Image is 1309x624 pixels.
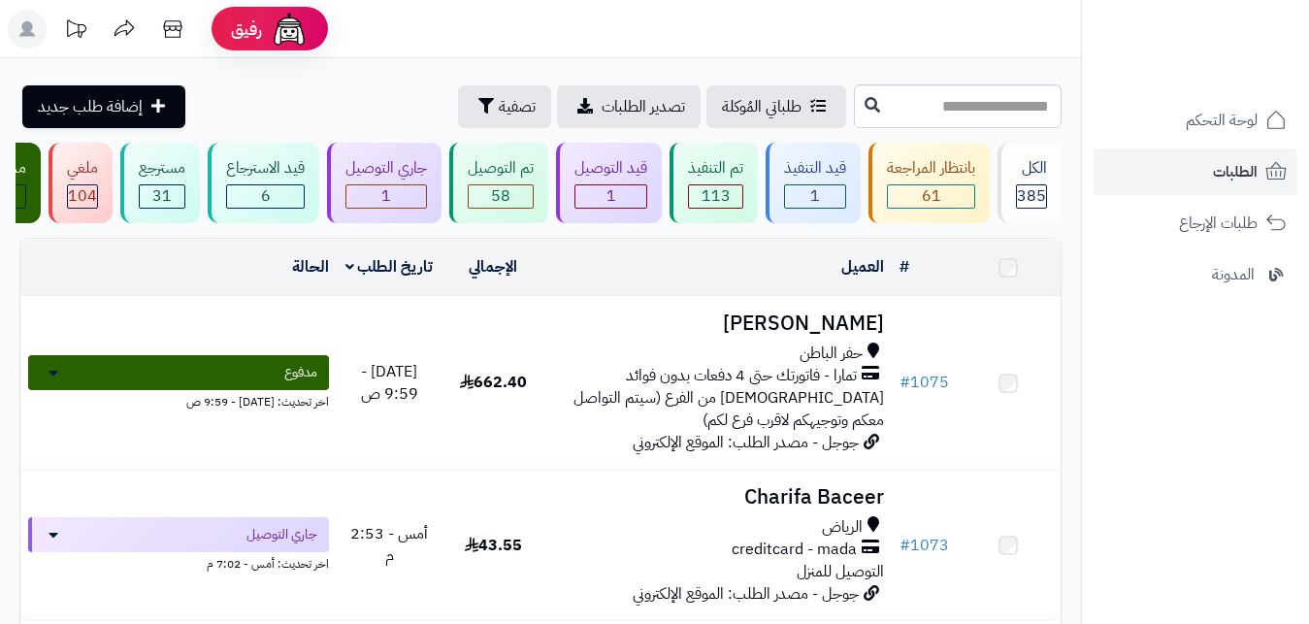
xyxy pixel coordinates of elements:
[346,185,426,208] div: 1
[361,360,418,406] span: [DATE] - 9:59 ص
[633,582,859,606] span: جوجل - مصدر الطلب: الموقع الإلكتروني
[45,143,116,223] a: ملغي 104
[1179,210,1258,237] span: طلبات الإرجاع
[284,363,317,382] span: مدفوع
[460,371,527,394] span: 662.40
[900,371,910,394] span: #
[797,560,884,583] span: التوصيل للمنزل
[841,255,884,279] a: العميل
[865,143,994,223] a: بانتظار المراجعة 61
[606,184,616,208] span: 1
[1016,157,1047,180] div: الكل
[1094,251,1297,298] a: المدونة
[557,85,701,128] a: تصدير الطلبات
[38,95,143,118] span: إضافة طلب جديد
[323,143,445,223] a: جاري التوصيل 1
[900,534,949,557] a: #1073
[28,552,329,573] div: اخر تحديث: أمس - 7:02 م
[152,184,172,208] span: 31
[469,255,517,279] a: الإجمالي
[666,143,762,223] a: تم التنفيذ 113
[116,143,204,223] a: مسترجع 31
[227,185,304,208] div: 6
[139,157,185,180] div: مسترجع
[345,255,434,279] a: تاريخ الطلب
[900,371,949,394] a: #1075
[602,95,685,118] span: تصدير الطلبات
[204,143,323,223] a: قيد الاسترجاع 6
[231,17,262,41] span: رفيق
[51,10,100,53] a: تحديثات المنصة
[706,85,846,128] a: طلباتي المُوكلة
[292,255,329,279] a: الحالة
[68,184,97,208] span: 104
[785,185,845,208] div: 1
[68,185,97,208] div: 104
[702,184,731,208] span: 113
[465,534,522,557] span: 43.55
[784,157,846,180] div: قيد التنفيذ
[575,185,646,208] div: 1
[722,95,802,118] span: طلباتي المُوكلة
[922,184,941,208] span: 61
[381,184,391,208] span: 1
[1094,97,1297,144] a: لوحة التحكم
[574,157,647,180] div: قيد التوصيل
[688,157,743,180] div: تم التنفيذ
[1212,261,1255,288] span: المدونة
[689,185,742,208] div: 113
[1186,107,1258,134] span: لوحة التحكم
[810,184,820,208] span: 1
[28,390,329,411] div: اخر تحديث: [DATE] - 9:59 ص
[458,85,551,128] button: تصفية
[633,431,859,454] span: جوجل - مصدر الطلب: الموقع الإلكتروني
[573,386,884,432] span: [DEMOGRAPHIC_DATA] من الفرع (سيتم التواصل معكم وتوجيهكم لاقرب فرع لكم)
[345,157,427,180] div: جاري التوصيل
[553,486,884,509] h3: Charifa Baceer
[626,365,857,387] span: تمارا - فاتورتك حتى 4 دفعات بدون فوائد
[491,184,510,208] span: 58
[553,312,884,335] h3: [PERSON_NAME]
[468,157,534,180] div: تم التوصيل
[1213,158,1258,185] span: الطلبات
[762,143,865,223] a: قيد التنفيذ 1
[469,185,533,208] div: 58
[140,185,184,208] div: 31
[1094,148,1297,195] a: الطلبات
[800,343,863,365] span: حفر الباطن
[499,95,536,118] span: تصفية
[22,85,185,128] a: إضافة طلب جديد
[888,185,974,208] div: 61
[270,10,309,49] img: ai-face.png
[552,143,666,223] a: قيد التوصيل 1
[732,539,857,561] span: creditcard - mada
[1017,184,1046,208] span: 385
[445,143,552,223] a: تم التوصيل 58
[994,143,1065,223] a: الكل385
[261,184,271,208] span: 6
[67,157,98,180] div: ملغي
[900,255,909,279] a: #
[887,157,975,180] div: بانتظار المراجعة
[1094,200,1297,246] a: طلبات الإرجاع
[350,522,428,568] span: أمس - 2:53 م
[226,157,305,180] div: قيد الاسترجاع
[900,534,910,557] span: #
[822,516,863,539] span: الرياض
[246,525,317,544] span: جاري التوصيل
